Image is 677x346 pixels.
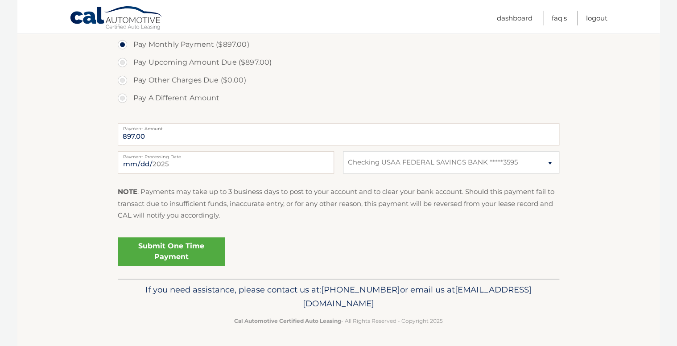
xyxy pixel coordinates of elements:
label: Pay Upcoming Amount Due ($897.00) [118,54,559,71]
p: - All Rights Reserved - Copyright 2025 [124,316,553,325]
span: [PHONE_NUMBER] [321,284,400,295]
strong: NOTE [118,187,137,196]
a: Dashboard [497,11,533,25]
a: FAQ's [552,11,567,25]
label: Pay Monthly Payment ($897.00) [118,36,559,54]
label: Payment Amount [118,123,559,130]
p: If you need assistance, please contact us at: or email us at [124,283,553,311]
strong: Cal Automotive Certified Auto Leasing [234,317,341,324]
label: Pay A Different Amount [118,89,559,107]
a: Cal Automotive [70,6,163,32]
label: Pay Other Charges Due ($0.00) [118,71,559,89]
a: Submit One Time Payment [118,237,225,266]
input: Payment Amount [118,123,559,145]
a: Logout [586,11,607,25]
p: : Payments may take up to 3 business days to post to your account and to clear your bank account.... [118,186,559,221]
label: Payment Processing Date [118,151,334,158]
input: Payment Date [118,151,334,173]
